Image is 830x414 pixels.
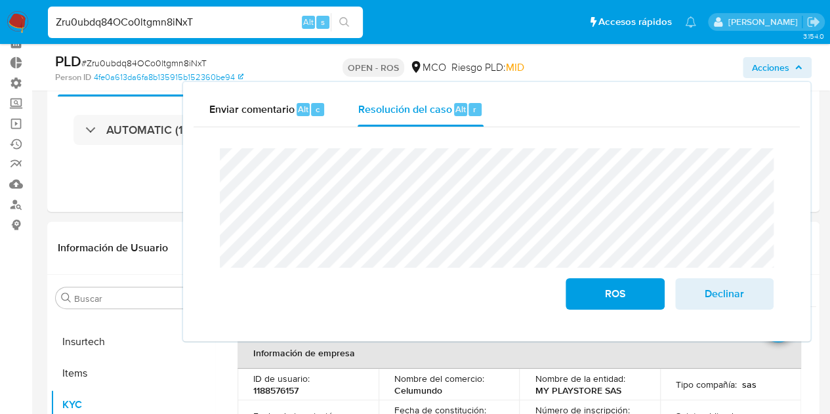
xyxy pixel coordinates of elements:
p: OPEN - ROS [342,58,404,77]
button: Declinar [675,278,774,310]
input: Buscar [74,293,204,304]
span: Alt [303,16,314,28]
span: Enviar comentario [209,101,295,116]
span: s [321,16,325,28]
h3: AUTOMATIC (1) [106,123,186,137]
p: 1188576157 [253,384,299,396]
p: Nombre de la entidad : [535,373,625,384]
span: Alt [455,103,466,115]
p: deisyesperanza.cardenas@mercadolibre.com.co [728,16,802,28]
button: Acciones [743,57,812,78]
span: 3.154.0 [802,31,823,41]
p: sas [742,379,757,390]
th: Información de empresa [238,337,801,369]
a: Notificaciones [685,16,696,28]
span: ROS [583,279,647,308]
span: c [316,103,320,115]
span: Riesgo PLD: [451,60,524,75]
a: Salir [806,15,820,29]
button: search-icon [331,13,358,31]
span: Acciones [752,57,789,78]
span: MID [506,60,524,75]
p: MY PLAYSTORE SAS [535,384,621,396]
span: Accesos rápidos [598,15,672,29]
span: Declinar [692,279,757,308]
b: PLD [55,51,81,72]
button: Buscar [61,293,72,303]
input: Buscar usuario o caso... [48,14,363,31]
b: Person ID [55,72,91,83]
p: Nombre del comercio : [394,373,484,384]
div: MCO [409,60,446,75]
div: AUTOMATIC (1) [73,115,793,145]
button: ROS [566,278,664,310]
a: 4fe0a613da6fa8b135915b152360be94 [94,72,243,83]
span: # Zru0ubdq84OCo0ltgmn8iNxT [81,56,207,70]
span: Resolución del caso [358,101,451,116]
button: Insurtech [51,326,215,358]
p: Celumundo [394,384,442,396]
span: r [473,103,476,115]
h1: Información de Usuario [58,241,168,255]
span: Alt [298,103,308,115]
p: ID de usuario : [253,373,310,384]
button: Items [51,358,215,389]
p: Tipo compañía : [676,379,737,390]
